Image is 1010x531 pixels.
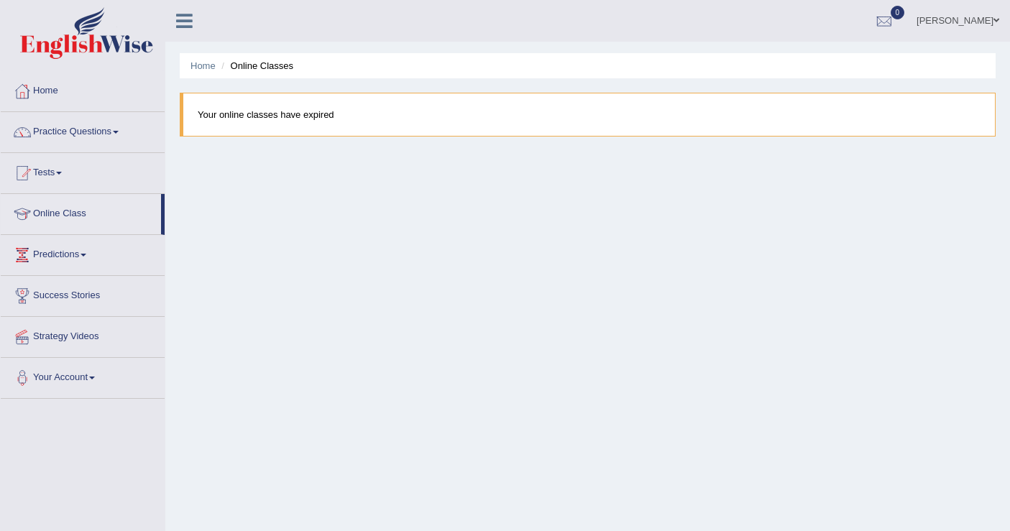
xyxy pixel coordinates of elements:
[1,276,165,312] a: Success Stories
[1,317,165,353] a: Strategy Videos
[1,112,165,148] a: Practice Questions
[218,59,293,73] li: Online Classes
[1,153,165,189] a: Tests
[1,235,165,271] a: Predictions
[180,93,996,137] blockquote: Your online classes have expired
[1,194,161,230] a: Online Class
[891,6,905,19] span: 0
[1,71,165,107] a: Home
[1,358,165,394] a: Your Account
[190,60,216,71] a: Home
